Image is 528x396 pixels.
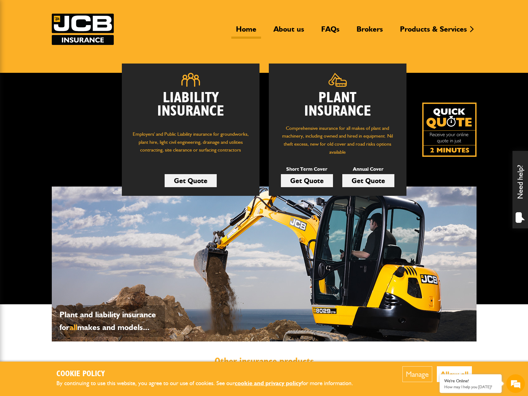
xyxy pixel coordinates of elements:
div: Need help? [512,151,528,228]
a: Get your insurance quote isn just 2-minutes [422,103,477,157]
p: Annual Cover [342,165,394,173]
a: About us [269,24,309,39]
a: Home [231,24,261,39]
a: Brokers [352,24,388,39]
p: Comprehensive insurance for all makes of plant and machinery, including owned and hired in equipm... [278,124,397,156]
p: Employers' and Public Liability insurance for groundworks, plant hire, light civil engineering, d... [131,130,250,160]
a: Get Quote [342,174,394,187]
input: Enter your phone number [8,94,113,108]
div: We're Online! [444,378,497,384]
span: all [69,322,77,332]
a: FAQs [317,24,344,39]
a: Get Quote [165,174,217,187]
button: Allow all [437,366,472,382]
div: Chat with us now [32,35,104,43]
input: Enter your last name [8,57,113,71]
textarea: Type your message and hit 'Enter' [8,112,113,186]
p: How may I help you today? [444,385,497,389]
p: Short Term Cover [281,165,333,173]
button: Manage [402,366,432,382]
h2: Cookie Policy [56,369,363,379]
img: Quick Quote [422,103,477,157]
a: Products & Services [395,24,472,39]
div: Minimize live chat window [102,3,117,18]
h2: Other insurance products [56,355,472,367]
a: cookie and privacy policy [235,380,301,387]
h2: Liability Insurance [131,91,250,124]
p: By continuing to use this website, you agree to our use of cookies. See our for more information. [56,379,363,388]
a: JCB Insurance Services [52,14,114,45]
p: Plant and liability insurance for makes and models... [60,308,162,334]
em: Start Chat [84,191,113,199]
input: Enter your email address [8,76,113,89]
a: Get Quote [281,174,333,187]
img: JCB Insurance Services logo [52,14,114,45]
img: d_20077148190_company_1631870298795_20077148190 [11,34,26,43]
h2: Plant Insurance [278,91,397,118]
